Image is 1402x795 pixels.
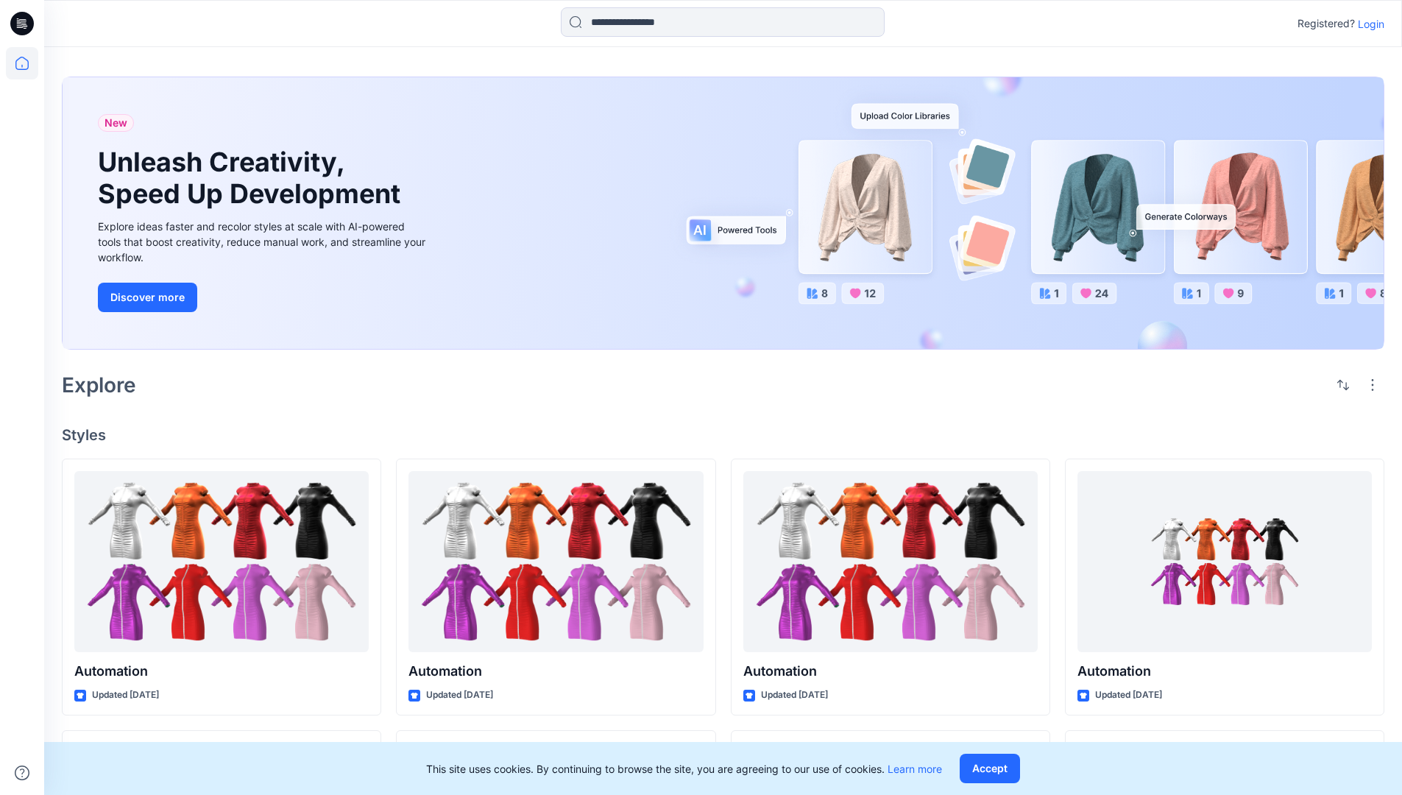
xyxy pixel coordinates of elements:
[74,471,369,653] a: Automation
[1077,471,1372,653] a: Automation
[74,661,369,682] p: Automation
[98,146,407,210] h1: Unleash Creativity, Speed Up Development
[1077,661,1372,682] p: Automation
[426,761,942,777] p: This site uses cookies. By continuing to browse the site, you are agreeing to our use of cookies.
[408,471,703,653] a: Automation
[960,754,1020,783] button: Accept
[743,661,1038,682] p: Automation
[761,688,828,703] p: Updated [DATE]
[105,114,127,132] span: New
[98,283,197,312] button: Discover more
[743,471,1038,653] a: Automation
[426,688,493,703] p: Updated [DATE]
[62,373,136,397] h2: Explore
[1095,688,1162,703] p: Updated [DATE]
[408,661,703,682] p: Automation
[62,426,1384,444] h4: Styles
[888,763,942,775] a: Learn more
[98,283,429,312] a: Discover more
[92,688,159,703] p: Updated [DATE]
[98,219,429,265] div: Explore ideas faster and recolor styles at scale with AI-powered tools that boost creativity, red...
[1297,15,1355,32] p: Registered?
[1358,16,1384,32] p: Login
